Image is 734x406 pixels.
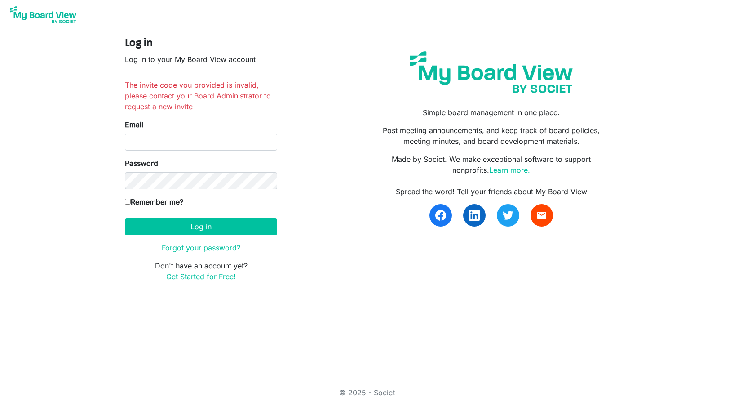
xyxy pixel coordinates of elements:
p: Post meeting announcements, and keep track of board policies, meeting minutes, and board developm... [374,125,609,147]
a: Forgot your password? [162,243,240,252]
label: Remember me? [125,196,183,207]
p: Don't have an account yet? [125,260,277,282]
a: © 2025 - Societ [339,388,395,397]
a: Learn more. [489,165,530,174]
label: Password [125,158,158,169]
img: My Board View Logo [7,4,79,26]
input: Remember me? [125,199,131,205]
div: Spread the word! Tell your friends about My Board View [374,186,609,197]
img: facebook.svg [435,210,446,221]
a: Get Started for Free! [166,272,236,281]
img: my-board-view-societ.svg [403,45,579,100]
span: email [536,210,547,221]
p: Log in to your My Board View account [125,54,277,65]
p: Simple board management in one place. [374,107,609,118]
li: The invite code you provided is invalid, please contact your Board Administrator to request a new... [125,80,277,112]
label: Email [125,119,143,130]
a: email [531,204,553,227]
img: twitter.svg [503,210,513,221]
p: Made by Societ. We make exceptional software to support nonprofits. [374,154,609,175]
img: linkedin.svg [469,210,480,221]
h4: Log in [125,37,277,50]
button: Log in [125,218,277,235]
